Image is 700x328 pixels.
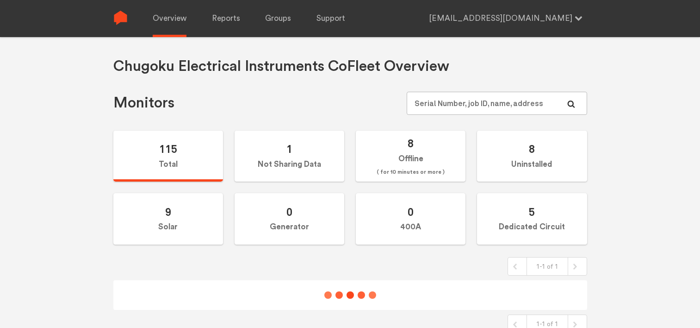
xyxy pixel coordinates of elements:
span: ( for 10 minutes or more ) [377,167,445,178]
label: 400A [356,193,465,245]
label: Offline [356,131,465,182]
img: Sense Logo [113,11,128,25]
span: 0 [408,205,414,219]
label: Dedicated Circuit [477,193,587,245]
span: 0 [286,205,292,219]
h1: Chugoku Electrical Instruments Co Fleet Overview [113,57,449,76]
label: Not Sharing Data [235,131,344,182]
span: 9 [165,205,171,219]
label: Generator [235,193,344,245]
input: Serial Number, job ID, name, address [407,92,587,115]
h1: Monitors [113,94,174,113]
label: Uninstalled [477,131,587,182]
div: 1-1 of 1 [527,258,568,275]
span: 5 [529,205,535,219]
span: 115 [159,142,177,156]
label: Solar [113,193,223,245]
label: Total [113,131,223,182]
span: 8 [408,137,414,150]
span: 8 [529,142,535,156]
span: 1 [286,142,292,156]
